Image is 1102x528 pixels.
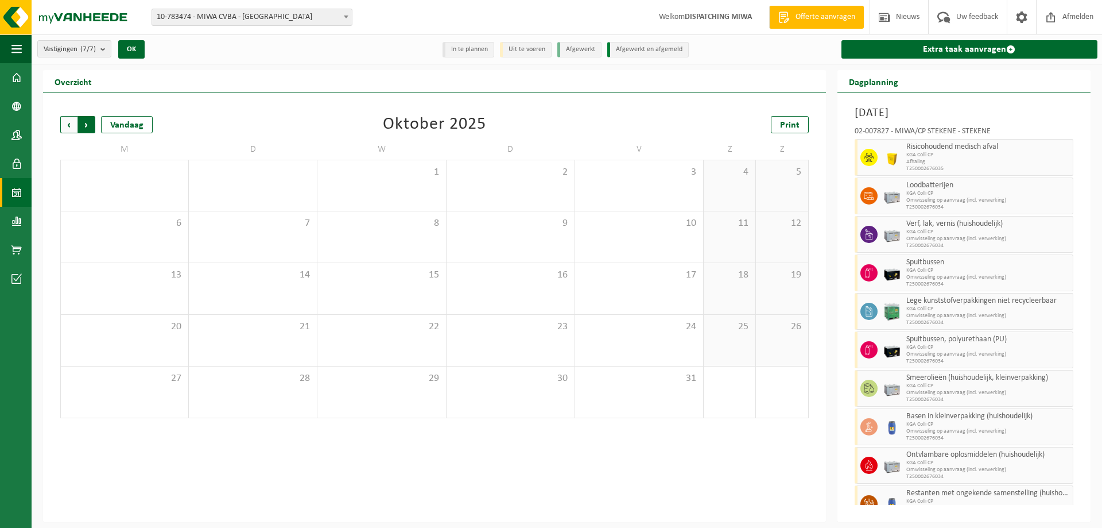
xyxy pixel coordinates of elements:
span: 10 [581,217,697,230]
span: 18 [709,269,750,282]
span: Omwisseling op aanvraag (incl. verwerking) [906,236,1070,242]
span: 19 [762,269,802,282]
span: Verf, lak, vernis (huishoudelijk) [906,219,1070,229]
span: KGA Colli CP [906,383,1070,390]
span: 29 [323,372,440,385]
span: Omwisseling op aanvraag (incl. verwerking) [906,274,1070,281]
li: Uit te voeren [500,42,552,57]
span: KGA Colli CP [906,190,1070,197]
count: (7/7) [80,45,96,53]
img: PB-LB-0680-HPE-BK-11 [883,264,901,282]
a: Offerte aanvragen [769,6,864,29]
span: 8 [323,217,440,230]
span: Vestigingen [44,41,96,58]
div: Oktober 2025 [383,116,486,133]
img: PB-OT-0120-HPE-00-02 [883,495,901,512]
span: Omwisseling op aanvraag (incl. verwerking) [906,428,1070,435]
span: 23 [452,321,569,333]
td: D [189,139,317,160]
span: T250002676034 [906,396,1070,403]
span: Restanten met ongekende samenstelling (huishoudelijk) [906,489,1070,498]
span: 22 [323,321,440,333]
span: KGA Colli CP [906,460,1070,467]
span: 31 [581,372,697,385]
span: 1 [323,166,440,179]
span: 30 [452,372,569,385]
span: Basen in kleinverpakking (huishoudelijk) [906,412,1070,421]
span: 6 [67,217,183,230]
span: T250002676034 [906,319,1070,326]
h3: [DATE] [855,105,1073,122]
span: 5 [762,166,802,179]
span: T250002676034 [906,242,1070,249]
span: KGA Colli CP [906,306,1070,313]
span: KGA Colli CP [906,498,1070,505]
td: Z [756,139,808,160]
span: 16 [452,269,569,282]
span: 9 [452,217,569,230]
span: KGA Colli CP [906,344,1070,351]
img: PB-LB-0680-HPE-GY-11 [883,226,901,243]
td: M [60,139,189,160]
span: 2 [452,166,569,179]
td: Z [704,139,756,160]
button: Vestigingen(7/7) [37,40,111,57]
span: 24 [581,321,697,333]
span: 15 [323,269,440,282]
span: Omwisseling op aanvraag (incl. verwerking) [906,467,1070,473]
span: 7 [195,217,311,230]
span: Afhaling [906,159,1070,165]
img: PB-HB-1400-HPE-GN-11 [883,302,901,321]
span: T250002676034 [906,281,1070,288]
span: Spuitbussen [906,258,1070,267]
span: 26 [762,321,802,333]
span: KGA Colli CP [906,267,1070,274]
span: KGA Colli CP [906,421,1070,428]
span: Omwisseling op aanvraag (incl. verwerking) [906,313,1070,319]
span: T250002676034 [906,358,1070,365]
span: 20 [67,321,183,333]
span: 21 [195,321,311,333]
span: Risicohoudend medisch afval [906,142,1070,152]
span: Volgende [78,116,95,133]
span: 12 [762,217,802,230]
li: Afgewerkt en afgemeld [607,42,689,57]
span: Print [780,121,800,130]
img: PB-LB-0680-HPE-GY-11 [883,380,901,397]
div: Vandaag [101,116,153,133]
h2: Overzicht [43,70,103,93]
a: Print [771,116,809,133]
img: PB-LB-0680-HPE-BK-11 [883,341,901,359]
td: V [575,139,704,160]
span: 27 [67,372,183,385]
span: KGA Colli CP [906,229,1070,236]
span: Lege kunststofverpakkingen niet recycleerbaar [906,296,1070,306]
span: 28 [195,372,311,385]
img: LP-SB-00050-HPE-22 [883,149,901,166]
span: 10-783474 - MIWA CVBA - SINT-NIKLAAS [152,9,352,26]
span: Omwisseling op aanvraag (incl. verwerking) [906,351,1070,358]
button: OK [118,40,145,59]
span: Spuitbussen, polyurethaan (PU) [906,335,1070,344]
div: 02-007827 - MIWA/CP STEKENE - STEKENE [855,128,1073,139]
strong: DISPATCHING MIWA [685,13,752,21]
li: In te plannen [443,42,494,57]
span: KGA Colli CP [906,152,1070,159]
h2: Dagplanning [837,70,910,93]
span: 10-783474 - MIWA CVBA - SINT-NIKLAAS [152,9,352,25]
li: Afgewerkt [557,42,602,57]
span: T250002676034 [906,204,1070,211]
span: Vorige [60,116,77,133]
img: PB-LB-0680-HPE-GY-11 [883,457,901,474]
span: Omwisseling op aanvraag (incl. verwerking) [906,390,1070,396]
span: 11 [709,217,750,230]
span: Ontvlambare oplosmiddelen (huishoudelijk) [906,450,1070,460]
span: 3 [581,166,697,179]
span: Smeerolieën (huishoudelijk, kleinverpakking) [906,373,1070,383]
span: T250002676034 [906,473,1070,480]
span: 13 [67,269,183,282]
span: 4 [709,166,750,179]
span: 17 [581,269,697,282]
span: Loodbatterijen [906,181,1070,190]
img: PB-OT-0120-HPE-00-02 [883,418,901,435]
